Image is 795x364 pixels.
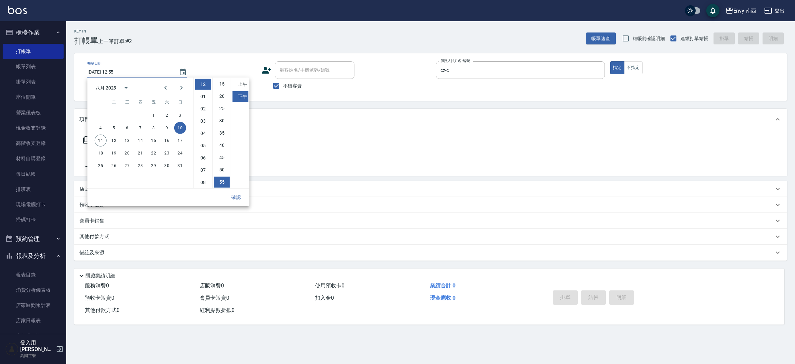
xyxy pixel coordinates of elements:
[200,295,229,301] span: 會員卡販賣 0
[74,213,787,229] div: 會員卡銷售
[214,152,230,163] li: 45 minutes
[95,122,107,134] button: 4
[95,147,107,159] button: 18
[3,212,64,227] a: 掃碼打卡
[161,135,173,147] button: 16
[98,37,132,45] span: 上一筆訂單:#2
[85,282,109,289] span: 服務消費 0
[161,109,173,121] button: 2
[195,177,211,188] li: 8 hours
[3,24,64,41] button: 櫃檯作業
[118,80,134,96] button: calendar view is open, switch to year view
[441,58,470,63] label: 服務人員姓名/編號
[174,80,189,96] button: Next month
[762,5,787,17] button: 登出
[121,122,133,134] button: 6
[226,191,247,204] button: 確認
[85,273,115,279] p: 隱藏業績明細
[85,295,114,301] span: 預收卡販賣 0
[174,160,186,172] button: 31
[148,109,160,121] button: 1
[3,247,64,265] button: 報表及分析
[174,135,186,147] button: 17
[121,147,133,159] button: 20
[158,80,174,96] button: Previous month
[195,116,211,127] li: 3 hours
[95,135,107,147] button: 11
[79,186,99,193] p: 店販銷售
[134,95,146,109] span: 星期四
[214,140,230,151] li: 40 minutes
[3,329,64,344] a: 店家排行榜
[108,160,120,172] button: 26
[214,79,230,90] li: 15 minutes
[195,165,211,176] li: 7 hours
[3,230,64,248] button: 預約管理
[723,4,759,18] button: Envy 南西
[134,147,146,159] button: 21
[121,135,133,147] button: 13
[79,249,104,256] p: 備註及來源
[195,103,211,114] li: 2 hours
[430,282,455,289] span: 業績合計 0
[214,164,230,175] li: 50 minutes
[79,202,104,209] p: 預收卡販賣
[20,353,54,359] p: 高階主管
[134,122,146,134] button: 7
[108,122,120,134] button: 5
[79,116,99,123] p: 項目消費
[283,83,302,90] span: 不留客資
[148,135,160,147] button: 15
[134,135,146,147] button: 14
[233,91,248,102] li: 下午
[148,160,160,172] button: 29
[231,78,249,188] ul: Select meridiem
[200,307,235,313] span: 紅利點數折抵 0
[315,295,334,301] span: 扣入金 0
[3,197,64,212] a: 現場電腦打卡
[121,95,133,109] span: 星期三
[95,95,107,109] span: 星期一
[3,74,64,90] a: 掛單列表
[586,32,616,45] button: 帳單速查
[214,103,230,114] li: 25 minutes
[3,151,64,166] a: 材料自購登錄
[134,160,146,172] button: 28
[212,78,231,188] ul: Select minutes
[161,147,173,159] button: 23
[161,122,173,134] button: 9
[195,128,211,139] li: 4 hours
[624,61,643,74] button: 不指定
[3,267,64,282] a: 報表目錄
[430,295,455,301] span: 現金應收 0
[174,122,186,134] button: 10
[74,36,98,45] h3: 打帳單
[3,136,64,151] a: 高階收支登錄
[3,182,64,197] a: 排班表
[195,140,211,151] li: 5 hours
[214,177,230,188] li: 55 minutes
[3,298,64,313] a: 店家區間累計表
[79,217,104,224] p: 會員卡銷售
[85,307,120,313] span: 其他付款方式 0
[3,120,64,136] a: 現金收支登錄
[95,160,107,172] button: 25
[74,229,787,245] div: 其他付款方式
[174,109,186,121] button: 3
[87,67,172,78] input: YYYY/MM/DD hh:mm
[161,95,173,109] span: 星期六
[95,84,116,91] div: 八月 2025
[161,160,173,172] button: 30
[214,115,230,126] li: 30 minutes
[733,7,757,15] div: Envy 南西
[610,61,624,74] button: 指定
[74,29,98,33] h2: Key In
[74,109,787,130] div: 項目消費
[148,147,160,159] button: 22
[74,181,787,197] div: 店販銷售
[3,90,64,105] a: 座位開單
[121,160,133,172] button: 27
[195,91,211,102] li: 1 hours
[3,313,64,328] a: 店家日報表
[633,35,665,42] span: 結帳前確認明細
